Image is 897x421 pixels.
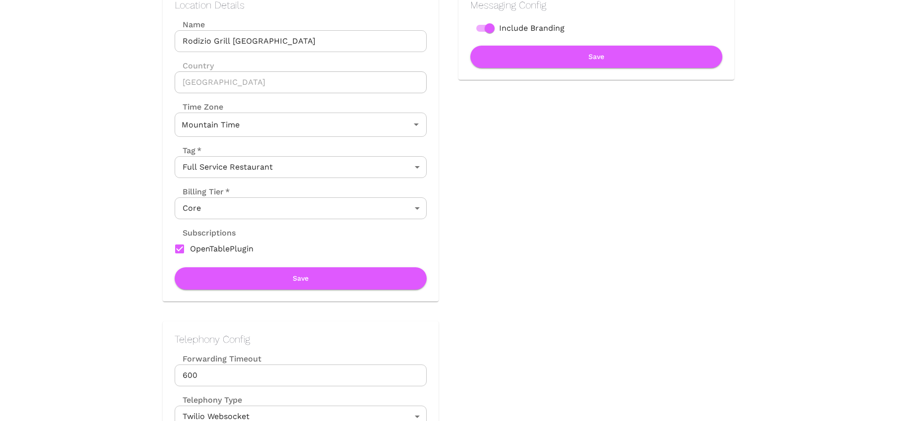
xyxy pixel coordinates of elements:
[190,243,254,255] span: OpenTablePlugin
[175,186,230,197] label: Billing Tier
[175,156,427,178] div: Full Service Restaurant
[175,353,427,364] label: Forwarding Timeout
[175,19,427,30] label: Name
[175,394,242,406] label: Telephony Type
[175,101,427,113] label: Time Zone
[175,333,427,345] h2: Telephony Config
[175,227,236,239] label: Subscriptions
[175,145,201,156] label: Tag
[499,22,565,34] span: Include Branding
[175,197,427,219] div: Core
[175,60,427,71] label: Country
[470,46,722,68] button: Save
[175,267,427,290] button: Save
[409,118,423,131] button: Open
